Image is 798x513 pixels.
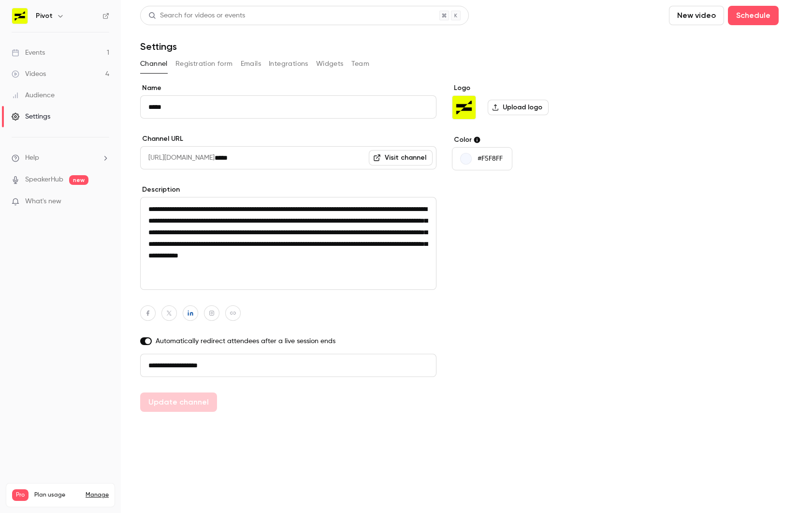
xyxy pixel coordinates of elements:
a: Visit channel [369,150,433,166]
button: Registration form [175,56,233,72]
img: Pivot [12,8,28,24]
h1: Settings [140,41,177,52]
button: Widgets [316,56,344,72]
label: Automatically redirect attendees after a live session ends [140,336,436,346]
button: #F5F8FF [452,147,512,170]
button: Schedule [728,6,779,25]
a: SpeakerHub [25,175,63,185]
button: Emails [241,56,261,72]
iframe: Noticeable Trigger [98,197,109,206]
label: Name [140,83,436,93]
img: Pivot [452,96,476,119]
span: new [69,175,88,185]
button: Channel [140,56,168,72]
span: What's new [25,196,61,207]
span: Plan usage [34,491,80,499]
label: Description [140,185,436,195]
span: [URL][DOMAIN_NAME] [140,146,215,169]
div: Events [12,48,45,58]
a: Manage [86,491,109,499]
span: Pro [12,489,29,501]
button: New video [669,6,724,25]
li: help-dropdown-opener [12,153,109,163]
p: #F5F8FF [478,154,503,164]
label: Upload logo [488,100,549,115]
button: Integrations [269,56,308,72]
div: Search for videos or events [148,11,245,21]
label: Logo [452,83,600,93]
div: Videos [12,69,46,79]
span: Help [25,153,39,163]
div: Audience [12,91,55,100]
button: Team [351,56,370,72]
label: Channel URL [140,134,436,144]
label: Color [452,135,600,145]
h6: Pivot [36,11,53,21]
div: Settings [12,112,50,121]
